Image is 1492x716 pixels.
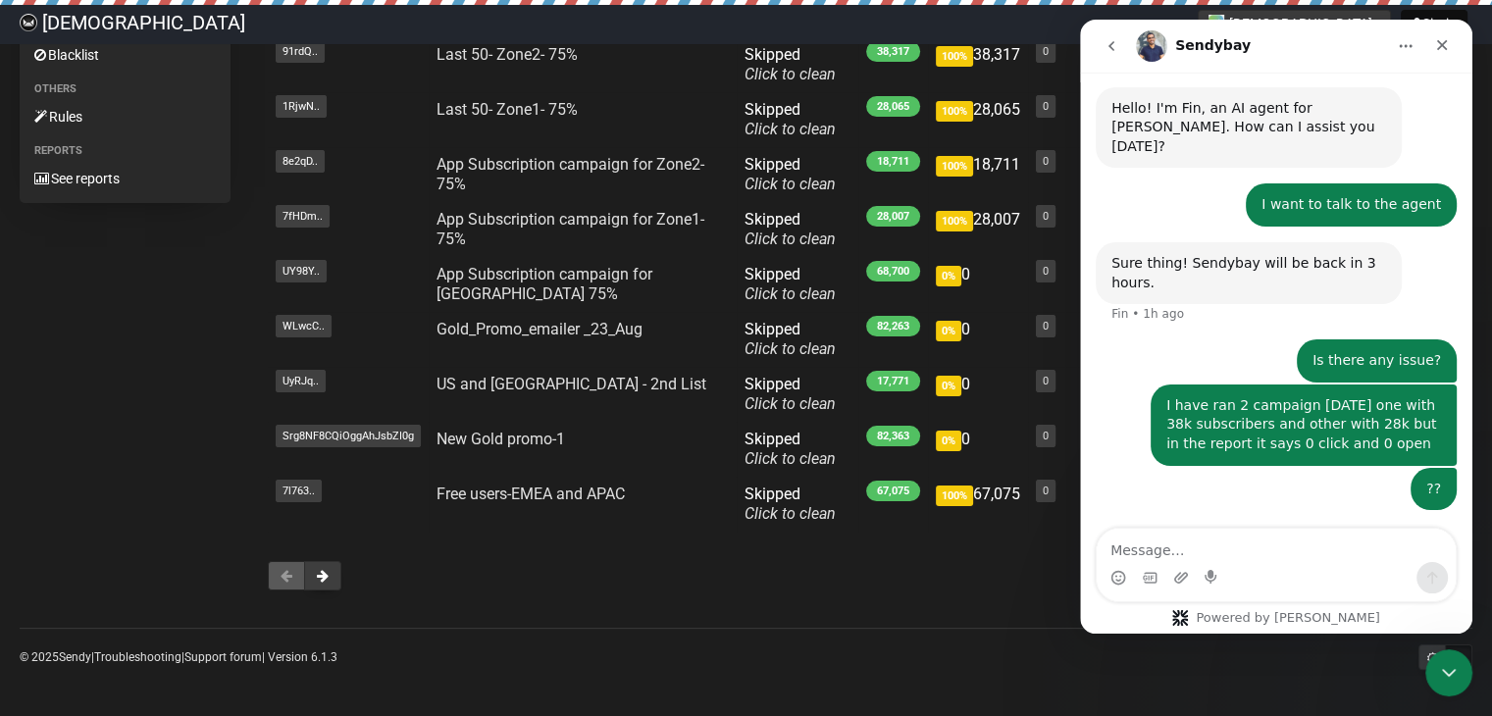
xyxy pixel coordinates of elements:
[745,210,836,248] span: Skipped
[1198,10,1391,37] button: [DEMOGRAPHIC_DATA]
[928,422,1028,477] td: 0
[745,504,836,523] a: Click to clean
[276,40,325,63] span: 91rdQ..
[928,312,1028,367] td: 0
[276,205,330,228] span: 7fHDm..
[928,92,1028,147] td: 28,065
[866,481,920,501] span: 67,075
[745,120,836,138] a: Click to clean
[936,46,973,67] span: 100%
[1043,210,1049,223] a: 0
[745,375,836,413] span: Skipped
[866,426,920,446] span: 82,363
[94,650,181,664] a: Troubleshooting
[1043,430,1049,442] a: 0
[1209,15,1224,30] img: 1.jpg
[437,210,704,248] a: App Subscription campaign for Zone1- 75%
[936,321,961,341] span: 0%
[20,39,231,71] a: Blacklist
[1401,10,1467,37] button: Siraj
[936,156,973,177] span: 100%
[437,45,578,64] a: Last 50- Zone2- 75%
[1043,155,1049,168] a: 0
[20,77,231,101] li: Others
[928,477,1028,532] td: 67,075
[936,211,973,231] span: 100%
[437,265,652,303] a: App Subscription campaign for [GEOGRAPHIC_DATA] 75%
[1043,375,1049,387] a: 0
[866,316,920,336] span: 82,263
[866,41,920,62] span: 38,317
[745,265,836,303] span: Skipped
[276,260,327,282] span: UY98Y..
[20,101,231,132] a: Rules
[745,449,836,468] a: Click to clean
[745,430,836,468] span: Skipped
[745,230,836,248] a: Click to clean
[276,150,325,173] span: 8e2qD..
[928,367,1028,422] td: 0
[745,320,836,358] span: Skipped
[276,315,332,337] span: WLwcC..
[437,375,706,393] a: US and [GEOGRAPHIC_DATA] - 2nd List
[437,155,704,193] a: App Subscription campaign for Zone2- 75%
[745,155,836,193] span: Skipped
[866,96,920,117] span: 28,065
[1080,20,1472,634] iframe: Intercom live chat
[437,430,565,448] a: New Gold promo-1
[20,14,37,31] img: 61ace9317f7fa0068652623cbdd82cc4
[276,370,326,392] span: UyRJq..
[745,485,836,523] span: Skipped
[437,485,625,503] a: Free users-EMEA and APAC
[745,100,836,138] span: Skipped
[1043,265,1049,278] a: 0
[1425,649,1472,696] iframe: Intercom live chat
[745,394,836,413] a: Click to clean
[936,431,961,451] span: 0%
[437,100,578,119] a: Last 50- Zone1- 75%
[1043,485,1049,497] a: 0
[437,320,643,338] a: Gold_Promo_emailer _23_Aug
[745,339,836,358] a: Click to clean
[928,37,1028,92] td: 38,317
[866,151,920,172] span: 18,711
[745,65,836,83] a: Click to clean
[1043,100,1049,113] a: 0
[276,425,421,447] span: Srg8NF8CQiOggAhJsbZI0g
[745,175,836,193] a: Click to clean
[20,139,231,163] li: Reports
[276,480,322,502] span: 7l763..
[20,646,337,668] p: © 2025 | | | Version 6.1.3
[928,147,1028,202] td: 18,711
[936,101,973,122] span: 100%
[866,206,920,227] span: 28,007
[936,486,973,506] span: 100%
[928,257,1028,312] td: 0
[745,45,836,83] span: Skipped
[1043,45,1049,58] a: 0
[276,95,327,118] span: 1RjwN..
